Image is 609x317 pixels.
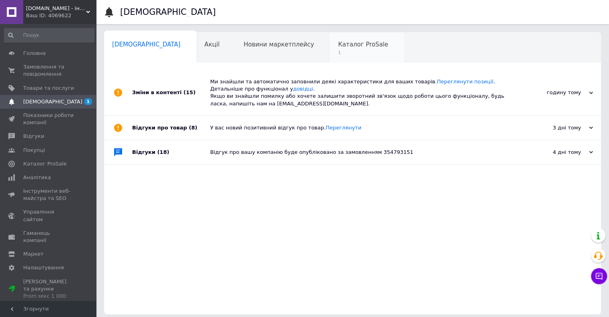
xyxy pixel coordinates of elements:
[132,70,210,115] div: Зміни в контенті
[84,98,92,105] span: 1
[120,7,216,17] h1: [DEMOGRAPHIC_DATA]
[23,98,82,105] span: [DEMOGRAPHIC_DATA]
[338,41,388,48] span: Каталог ProSale
[132,116,210,140] div: Відгуки про товар
[189,125,197,131] span: (8)
[112,41,181,48] span: [DEMOGRAPHIC_DATA]
[23,230,74,244] span: Гаманець компанії
[437,79,493,85] a: Переглянути позиції
[513,89,593,96] div: годину тому
[23,112,74,126] span: Показники роботи компанії
[210,78,513,107] div: Ми знайшли та автоматично заповнили деякі характеристики для ваших товарів. . Детальніше про функ...
[293,86,313,92] a: довідці
[23,174,51,181] span: Аналітика
[23,63,74,78] span: Замовлення та повідомлення
[205,41,220,48] span: Акції
[26,12,96,19] div: Ваш ID: 4069622
[23,147,45,154] span: Покупці
[23,264,64,271] span: Налаштування
[157,149,169,155] span: (18)
[132,140,210,164] div: Відгуки
[591,268,607,284] button: Чат з покупцем
[23,133,44,140] span: Відгуки
[23,250,44,258] span: Маркет
[23,85,74,92] span: Товари та послуги
[243,41,314,48] span: Новини маркетплейсу
[26,5,86,12] span: DSpr.parts - інтернет-магазин авто та мото запчастини
[210,149,513,156] div: Відгук про вашу компанію буде опубліковано за замовленням 354793151
[23,188,74,202] span: Інструменти веб-майстра та SEO
[338,50,388,56] span: 1
[23,208,74,223] span: Управління сайтом
[513,124,593,131] div: 3 дні тому
[23,278,74,300] span: [PERSON_NAME] та рахунки
[23,293,74,300] div: Prom мікс 1 000
[23,50,46,57] span: Головна
[326,125,361,131] a: Переглянути
[4,28,94,42] input: Пошук
[23,160,66,168] span: Каталог ProSale
[210,124,513,131] div: У вас новий позитивний відгук про товар.
[513,149,593,156] div: 4 дні тому
[183,89,195,95] span: (15)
